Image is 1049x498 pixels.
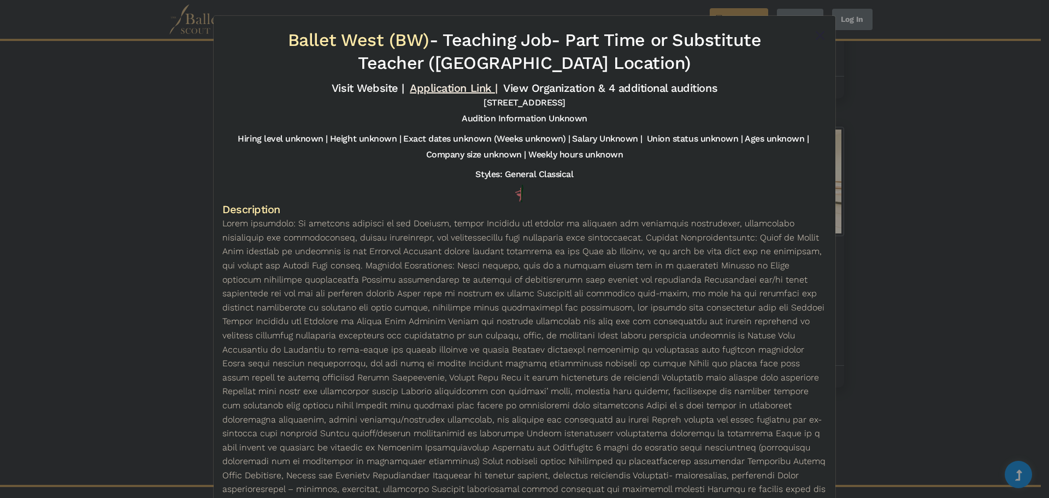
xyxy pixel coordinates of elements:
h5: [STREET_ADDRESS] [484,97,565,109]
h5: Union status unknown | [647,133,742,145]
h5: Height unknown | [330,133,401,145]
h5: Ages unknown | [745,133,809,145]
a: View Organization & 4 additional auditions [503,81,717,95]
h5: Weekly hours unknown [528,149,623,161]
button: Close [814,29,827,42]
h2: - - Part Time or Substitute Teacher ([GEOGRAPHIC_DATA] Location) [273,29,776,74]
h5: Company size unknown | [426,149,526,161]
h5: Salary Unknown | [572,133,642,145]
a: Application Link | [410,81,497,95]
h5: Exact dates unknown (Weeks unknown) | [403,133,570,145]
a: Visit Website | [332,81,404,95]
h5: Hiring level unknown | [238,133,327,145]
h5: Audition Information Unknown [462,113,587,125]
span: Teaching Job [443,30,551,50]
h5: Styles: General Classical [475,169,573,180]
h4: Description [222,202,827,216]
img: All [515,185,523,202]
span: Ballet West (BW) [288,30,429,50]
